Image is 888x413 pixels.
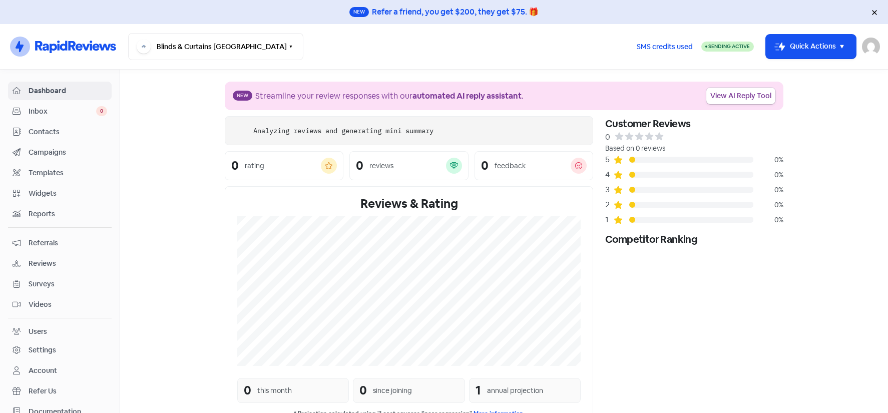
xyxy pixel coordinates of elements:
div: Analyzing reviews and generating mini summary [253,126,433,136]
a: Dashboard [8,82,112,100]
div: 1 [605,214,613,226]
div: annual projection [487,385,543,396]
a: Contacts [8,123,112,141]
div: Users [29,326,47,337]
div: Customer Reviews [605,116,783,131]
div: Settings [29,345,56,355]
a: Reports [8,205,112,223]
a: Sending Active [701,41,754,53]
a: Surveys [8,275,112,293]
span: Campaigns [29,147,107,158]
a: Campaigns [8,143,112,162]
span: Reports [29,209,107,219]
div: 0 [605,131,610,143]
span: New [233,91,252,101]
a: Templates [8,164,112,182]
div: 0 [244,381,251,399]
span: 0 [96,106,107,116]
span: Reviews [29,258,107,269]
div: 0% [753,185,783,195]
div: Reviews & Rating [237,195,581,213]
a: Widgets [8,184,112,203]
a: Account [8,361,112,380]
span: Surveys [29,279,107,289]
b: automated AI reply assistant [412,91,522,101]
div: this month [257,385,292,396]
div: 0 [481,160,489,172]
div: 0% [753,170,783,180]
span: Contacts [29,127,107,137]
a: 0reviews [349,151,468,180]
div: 0 [359,381,367,399]
a: Videos [8,295,112,314]
div: since joining [373,385,412,396]
div: 0% [753,155,783,165]
div: feedback [495,161,526,171]
div: Based on 0 reviews [605,143,783,154]
div: 0% [753,200,783,210]
span: Widgets [29,188,107,199]
a: Refer Us [8,382,112,400]
button: Blinds & Curtains [GEOGRAPHIC_DATA] [128,33,303,60]
a: View AI Reply Tool [706,88,775,104]
div: 5 [605,154,613,166]
span: Refer Us [29,386,107,396]
div: 2 [605,199,613,211]
div: 0 [356,160,363,172]
div: 3 [605,184,613,196]
button: Quick Actions [766,35,856,59]
a: SMS credits used [628,41,701,51]
a: 0feedback [475,151,593,180]
a: Reviews [8,254,112,273]
div: 4 [605,169,613,181]
a: Inbox 0 [8,102,112,121]
div: Competitor Ranking [605,232,783,247]
div: Streamline your review responses with our . [255,90,524,102]
div: 1 [476,381,481,399]
a: Referrals [8,234,112,252]
span: Referrals [29,238,107,248]
a: Settings [8,341,112,359]
span: Sending Active [708,43,750,50]
div: 0% [753,215,783,225]
a: 0rating [225,151,343,180]
span: New [349,7,369,17]
span: Templates [29,168,107,178]
div: reviews [369,161,393,171]
div: Refer a friend, you get $200, they get $75. 🎁 [372,6,539,18]
div: rating [245,161,264,171]
span: SMS credits used [637,42,693,52]
div: 0 [231,160,239,172]
a: Users [8,322,112,341]
span: Dashboard [29,86,107,96]
img: User [862,38,880,56]
span: Inbox [29,106,96,117]
div: Account [29,365,57,376]
span: Videos [29,299,107,310]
